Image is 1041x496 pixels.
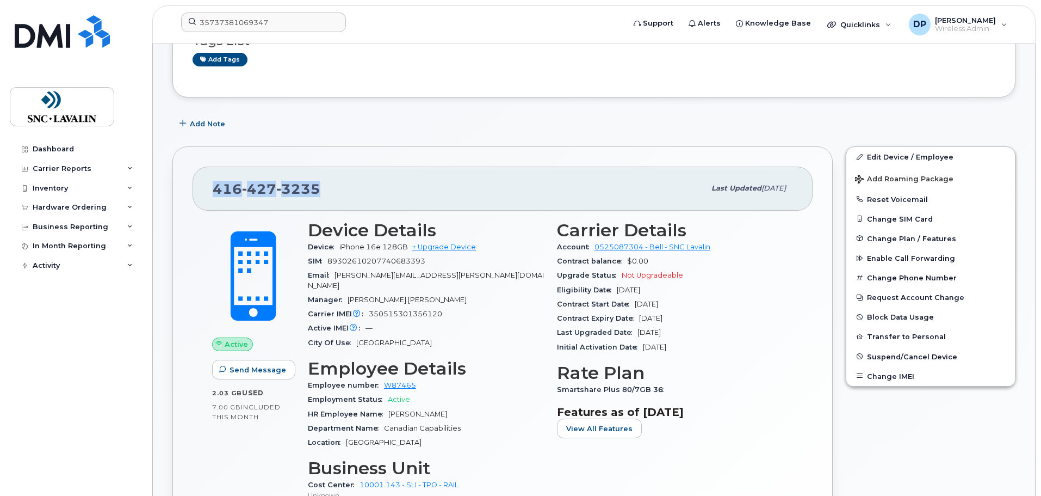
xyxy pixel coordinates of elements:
span: Contract Start Date [557,300,635,308]
h3: Features as of [DATE] [557,406,793,419]
span: Add Roaming Package [855,175,953,185]
h3: Employee Details [308,359,544,378]
span: Active IMEI [308,324,365,332]
span: Initial Activation Date [557,343,643,351]
a: Edit Device / Employee [846,147,1015,167]
span: [DATE] [635,300,658,308]
a: W87465 [384,381,416,389]
span: $0.00 [627,257,648,265]
span: [PERSON_NAME] [388,410,447,418]
span: Manager [308,296,348,304]
input: Find something... [181,13,346,32]
span: Not Upgradeable [622,271,683,279]
span: Active [225,339,248,350]
span: included this month [212,403,281,421]
h3: Device Details [308,221,544,240]
button: Change Phone Number [846,268,1015,287]
span: Email [308,271,334,279]
button: Transfer to Personal [846,327,1015,346]
span: Eligibility Date [557,286,617,294]
span: Carrier IMEI [308,310,369,318]
span: used [242,389,264,397]
button: Add Roaming Package [846,167,1015,189]
span: [DATE] [639,314,662,322]
a: 0525087304 - Bell - SNC Lavalin [594,243,710,251]
span: [DATE] [643,343,666,351]
span: Send Message [230,365,286,375]
span: iPhone 16e 128GB [339,243,408,251]
button: Block Data Usage [846,307,1015,327]
span: HR Employee Name [308,410,388,418]
a: Alerts [681,13,728,34]
span: 2.03 GB [212,389,242,397]
span: Alerts [698,18,721,29]
span: Support [643,18,673,29]
span: Contract Expiry Date [557,314,639,322]
span: [GEOGRAPHIC_DATA] [356,339,432,347]
span: [PERSON_NAME] [935,16,996,25]
span: [GEOGRAPHIC_DATA] [346,438,422,446]
button: View All Features [557,419,642,438]
div: Quicklinks [820,14,899,35]
span: Quicklinks [840,20,880,29]
span: View All Features [566,424,633,434]
a: + Upgrade Device [412,243,476,251]
span: Device [308,243,339,251]
span: Enable Call Forwarding [867,254,955,262]
span: 427 [242,181,276,197]
span: [DATE] [761,184,786,192]
button: Change IMEI [846,366,1015,386]
a: Support [626,13,681,34]
span: Add Note [190,119,225,129]
span: Account [557,243,594,251]
h3: Tags List [193,34,995,48]
span: 3235 [276,181,320,197]
button: Change SIM Card [846,209,1015,229]
span: Location [308,438,346,446]
span: Smartshare Plus 80/7GB 36 [557,385,669,394]
h3: Business Unit [308,458,544,478]
span: — [365,324,373,332]
span: [PERSON_NAME][EMAIL_ADDRESS][PERSON_NAME][DOMAIN_NAME] [308,271,544,289]
span: Active [388,395,410,403]
span: Employee number [308,381,384,389]
span: [DATE] [637,328,661,336]
button: Suspend/Cancel Device [846,347,1015,366]
button: Reset Voicemail [846,189,1015,209]
span: DP [913,18,926,31]
span: SIM [308,257,327,265]
span: Employment Status [308,395,388,403]
button: Add Note [172,114,234,133]
span: Change Plan / Features [867,234,956,242]
div: Dominick Piche [901,14,1015,35]
a: 10001.143 - SLI - TPO - RAIL [360,481,458,489]
span: Last updated [711,184,761,192]
span: Knowledge Base [745,18,811,29]
span: 416 [213,181,320,197]
span: Wireless Admin [935,25,996,33]
span: Suspend/Cancel Device [867,352,957,360]
a: Add tags [193,53,247,66]
span: 7.00 GB [212,403,241,411]
a: Knowledge Base [728,13,819,34]
span: [PERSON_NAME] [PERSON_NAME] [348,296,467,304]
span: Canadian Capabilities [384,424,461,432]
span: Contract balance [557,257,627,265]
button: Change Plan / Features [846,229,1015,248]
span: Upgrade Status [557,271,622,279]
span: 350515301356120 [369,310,442,318]
h3: Carrier Details [557,221,793,240]
h3: Rate Plan [557,363,793,383]
button: Request Account Change [846,287,1015,307]
span: 89302610207740683393 [327,257,425,265]
span: City Of Use [308,339,356,347]
button: Enable Call Forwarding [846,248,1015,268]
span: [DATE] [617,286,640,294]
span: Department Name [308,424,384,432]
span: Cost Center [308,481,360,489]
button: Send Message [212,360,295,379]
span: Last Upgraded Date [557,328,637,336]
